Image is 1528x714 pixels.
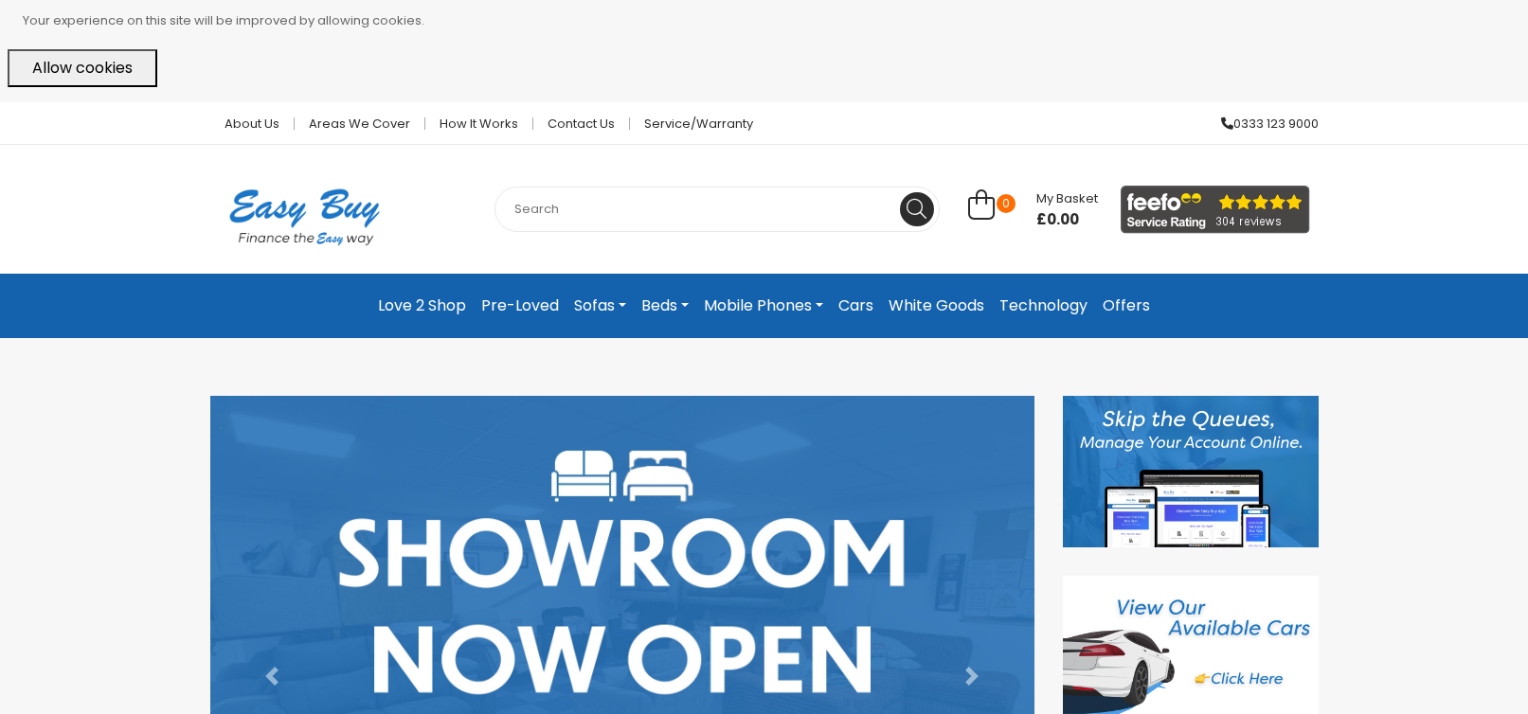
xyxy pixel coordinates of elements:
a: How it works [425,117,533,130]
a: Beds [634,289,696,323]
a: Cars [831,289,881,323]
span: £0.00 [1036,210,1098,229]
a: Mobile Phones [696,289,831,323]
input: Search [494,187,940,232]
a: About Us [210,117,295,130]
a: White Goods [881,289,992,323]
a: Love 2 Shop [370,289,474,323]
span: My Basket [1036,189,1098,207]
a: Pre-Loved [474,289,566,323]
img: Discover our App [1063,396,1319,547]
span: 0 [997,194,1016,213]
img: feefo_logo [1121,186,1310,234]
a: Contact Us [533,117,630,130]
a: Areas we cover [295,117,425,130]
img: Easy Buy [210,164,399,270]
a: Technology [992,289,1095,323]
a: Sofas [566,289,634,323]
a: 0 My Basket £0.00 [968,200,1098,222]
a: Service/Warranty [630,117,753,130]
button: Allow cookies [8,49,157,87]
a: 0333 123 9000 [1207,117,1319,130]
a: Offers [1095,289,1158,323]
p: Your experience on this site will be improved by allowing cookies. [23,8,1520,34]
